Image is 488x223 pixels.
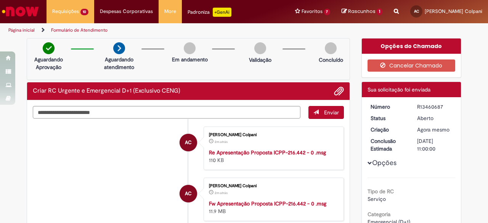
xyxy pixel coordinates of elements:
span: Despesas Corporativas [100,8,153,15]
div: 110 KB [209,149,336,164]
dt: Número [365,103,412,111]
span: 1 [377,8,382,15]
button: Cancelar Chamado [368,59,456,72]
span: [PERSON_NAME] Colpani [425,8,482,14]
a: Re Apresentação Proposta ICPP-216.442 - 0 .msg [209,149,326,156]
span: Enviar [324,109,339,116]
span: 10 [80,9,88,15]
div: R13460687 [417,103,453,111]
a: Rascunhos [342,8,382,15]
p: +GenAi [213,8,231,17]
button: Enviar [308,106,344,119]
span: Requisições [52,8,79,15]
img: check-circle-green.png [43,42,55,54]
img: ServiceNow [1,4,40,19]
img: img-circle-grey.png [184,42,196,54]
a: Página inicial [8,27,35,33]
ul: Trilhas de página [6,23,319,37]
dt: Criação [365,126,412,133]
time: 29/08/2025 08:13:11 [215,191,228,195]
h2: Criar RC Urgente e Emergencial D+1 (Exclusivo CENG) Histórico de tíquete [33,88,180,95]
p: Validação [249,56,271,64]
span: More [164,8,176,15]
span: Favoritos [302,8,323,15]
img: arrow-next.png [113,42,125,54]
time: 29/08/2025 08:14:41 [417,126,449,133]
span: Sua solicitação foi enviada [368,86,430,93]
time: 29/08/2025 08:13:12 [215,140,228,144]
img: img-circle-grey.png [325,42,337,54]
a: Formulário de Atendimento [51,27,108,33]
div: [DATE] 11:00:00 [417,137,453,152]
div: [PERSON_NAME] Colpani [209,133,336,137]
div: Adrielli Scarpel Colpani [180,185,197,202]
span: 2m atrás [215,140,228,144]
div: [PERSON_NAME] Colpani [209,184,336,188]
img: img-circle-grey.png [254,42,266,54]
span: Serviço [368,196,386,202]
div: Opções do Chamado [362,39,461,54]
div: 29/08/2025 08:14:41 [417,126,453,133]
textarea: Digite sua mensagem aqui... [33,106,300,119]
div: Aberto [417,114,453,122]
p: Aguardando Aprovação [30,56,67,71]
a: Fw Apresentação Proposta ICPP-216.442 - 0 .msg [209,200,326,207]
b: Tipo de RC [368,188,394,195]
span: 7 [324,9,331,15]
p: Em andamento [172,56,208,63]
dt: Status [365,114,412,122]
span: AC [185,184,192,203]
span: AC [185,133,192,152]
dt: Conclusão Estimada [365,137,412,152]
b: Categoria [368,211,390,218]
span: AC [414,9,419,14]
span: Rascunhos [348,8,376,15]
span: 2m atrás [215,191,228,195]
div: Adrielli Scarpel Colpani [180,134,197,151]
p: Aguardando atendimento [101,56,138,71]
p: Concluído [319,56,343,64]
div: 11.9 MB [209,200,336,215]
button: Adicionar anexos [334,86,344,96]
div: Padroniza [188,8,231,17]
span: Agora mesmo [417,126,449,133]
